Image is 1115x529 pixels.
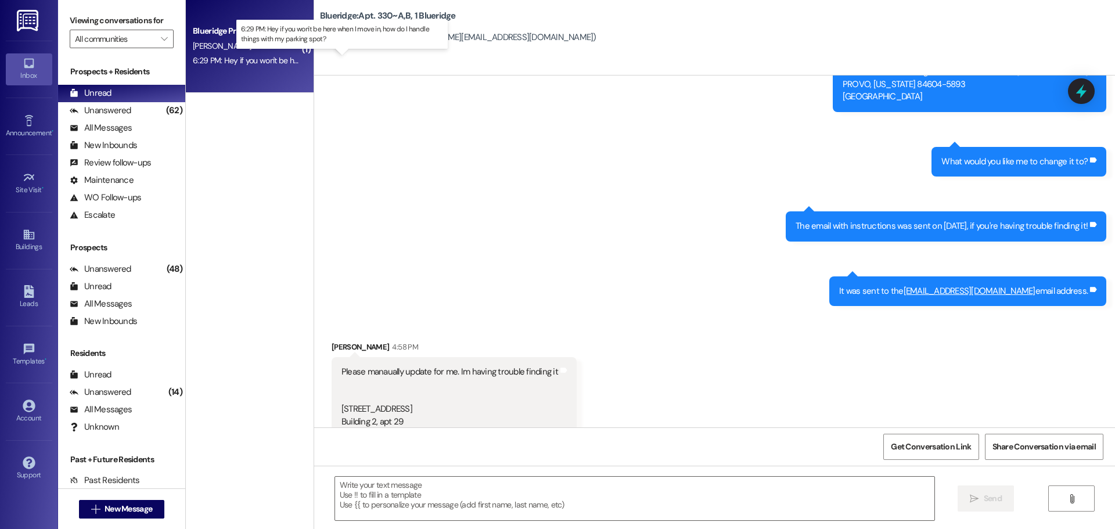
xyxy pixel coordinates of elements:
[70,122,132,134] div: All Messages
[75,30,155,48] input: All communities
[58,66,185,78] div: Prospects + Residents
[958,485,1014,512] button: Send
[904,285,1035,297] a: [EMAIL_ADDRESS][DOMAIN_NAME]
[161,34,167,44] i: 
[70,209,115,221] div: Escalate
[91,505,100,514] i: 
[70,369,111,381] div: Unread
[70,474,140,487] div: Past Residents
[320,10,456,22] b: Blueridge: Apt. 330~A,B, 1 Blueridge
[320,31,596,44] div: [PERSON_NAME]. ([PERSON_NAME][EMAIL_ADDRESS][DOMAIN_NAME])
[70,386,131,398] div: Unanswered
[164,260,185,278] div: (48)
[341,366,558,428] div: Please manaually update for me. Im having trouble finding it [STREET_ADDRESS] Building 2, apt 29
[1067,494,1076,503] i: 
[70,105,131,117] div: Unanswered
[17,10,41,31] img: ResiDesk Logo
[70,12,174,30] label: Viewing conversations for
[6,225,52,256] a: Buildings
[58,347,185,359] div: Residents
[166,383,185,401] div: (14)
[70,87,111,99] div: Unread
[70,315,137,328] div: New Inbounds
[58,242,185,254] div: Prospects
[70,280,111,293] div: Unread
[70,139,137,152] div: New Inbounds
[70,192,141,204] div: WO Follow-ups
[163,102,185,120] div: (62)
[332,341,577,357] div: [PERSON_NAME]
[941,156,1088,168] div: What would you like me to change it to?
[193,25,300,37] div: Blueridge Prospect
[843,66,1088,103] div: The current forwarding address I have on file is [STREET_ADDRESS] PROVO, [US_STATE] 84604-5893 [G...
[6,339,52,370] a: Templates •
[883,434,979,460] button: Get Conversation Link
[45,355,46,364] span: •
[985,434,1103,460] button: Share Conversation via email
[70,174,134,186] div: Maintenance
[70,421,119,433] div: Unknown
[70,157,151,169] div: Review follow-ups
[79,500,165,519] button: New Message
[970,494,979,503] i: 
[58,454,185,466] div: Past + Future Residents
[193,55,512,66] div: 6:29 PM: Hey if you won't be here when I move in, how do I handle things with my parking spot?
[241,24,443,44] p: 6:29 PM: Hey if you won't be here when I move in, how do I handle things with my parking spot?
[70,298,132,310] div: All Messages
[6,396,52,427] a: Account
[6,282,52,313] a: Leads
[52,127,53,135] span: •
[839,285,1088,297] div: It was sent to the email address.
[891,441,971,453] span: Get Conversation Link
[6,168,52,199] a: Site Visit •
[6,453,52,484] a: Support
[796,220,1088,232] div: The email with instructions was sent on [DATE], if you're having trouble finding it!
[992,441,1096,453] span: Share Conversation via email
[193,41,251,51] span: [PERSON_NAME]
[389,341,418,353] div: 4:58 PM
[105,503,152,515] span: New Message
[42,184,44,192] span: •
[984,492,1002,505] span: Send
[70,404,132,416] div: All Messages
[70,263,131,275] div: Unanswered
[6,53,52,85] a: Inbox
